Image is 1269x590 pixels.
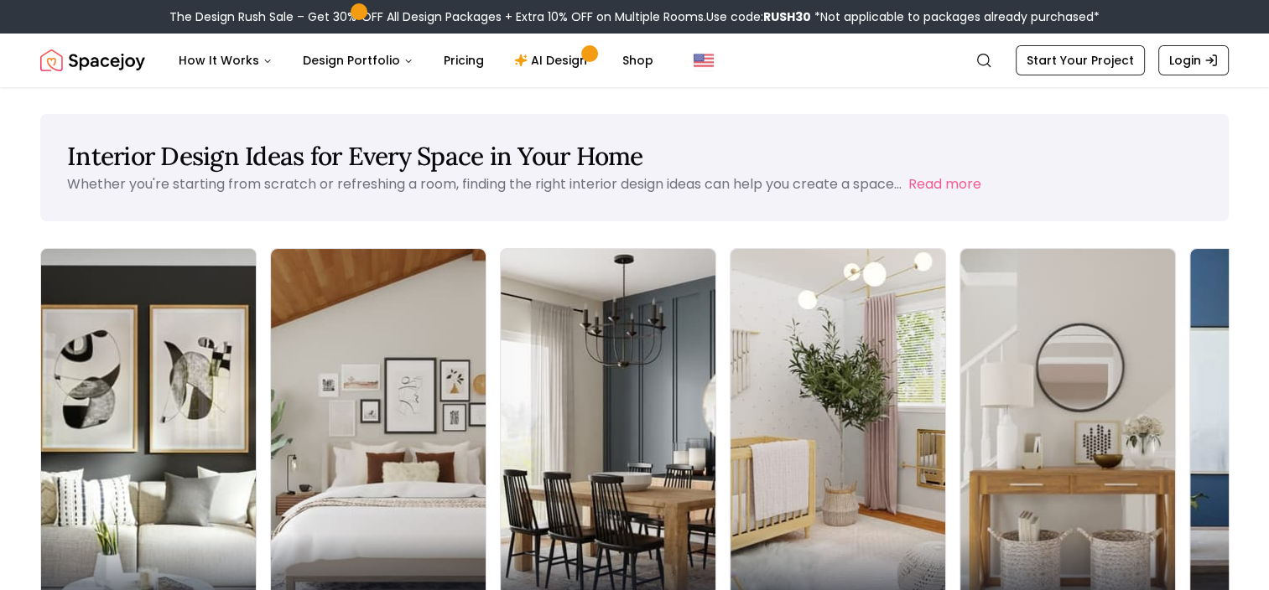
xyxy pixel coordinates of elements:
a: AI Design [501,44,606,77]
span: Use code: [706,8,811,25]
h1: Interior Design Ideas for Every Space in Your Home [67,141,1202,171]
img: United States [694,50,714,70]
a: Shop [609,44,667,77]
a: Login [1158,45,1229,75]
a: Start Your Project [1016,45,1145,75]
a: Spacejoy [40,44,145,77]
img: Spacejoy Logo [40,44,145,77]
div: The Design Rush Sale – Get 30% OFF All Design Packages + Extra 10% OFF on Multiple Rooms. [169,8,1100,25]
button: Read more [908,174,981,194]
p: Whether you're starting from scratch or refreshing a room, finding the right interior design idea... [67,174,902,194]
nav: Main [165,44,667,77]
nav: Global [40,34,1229,87]
a: Pricing [430,44,497,77]
span: *Not applicable to packages already purchased* [811,8,1100,25]
b: RUSH30 [763,8,811,25]
button: Design Portfolio [289,44,427,77]
button: How It Works [165,44,286,77]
